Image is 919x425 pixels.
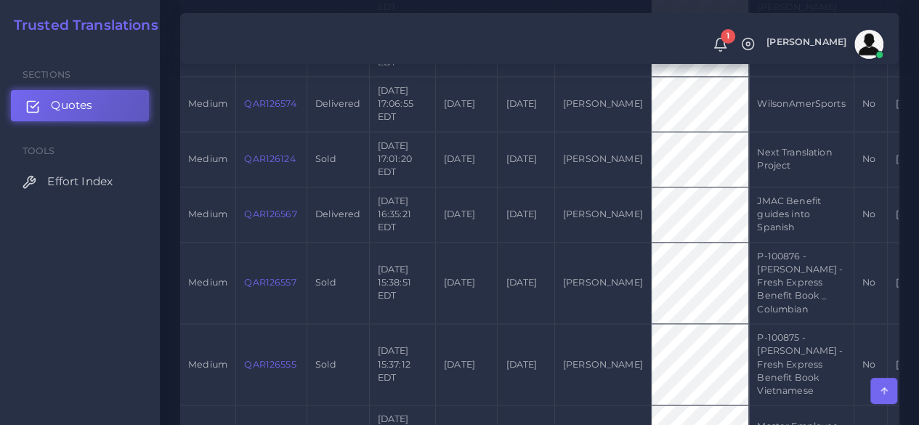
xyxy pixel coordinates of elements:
td: Delivered [307,187,369,242]
span: medium [188,359,227,370]
td: [DATE] 15:38:51 EDT [369,242,435,323]
span: medium [188,153,227,164]
a: QAR126557 [244,277,296,288]
a: QAR126555 [244,359,296,370]
a: QAR126567 [244,209,296,219]
span: medium [188,277,227,288]
td: [DATE] 17:01:20 EDT [369,131,435,187]
td: [DATE] 16:35:21 EDT [369,187,435,242]
td: [DATE] [435,187,497,242]
td: [DATE] [498,131,554,187]
td: JMAC Benefit guides into Spanish [749,187,854,242]
td: [DATE] [435,131,497,187]
td: [DATE] [498,323,554,405]
td: No [854,242,887,323]
span: Sections [23,69,70,80]
td: [DATE] 15:37:12 EDT [369,323,435,405]
td: No [854,131,887,187]
td: Sold [307,131,369,187]
td: [DATE] [435,76,497,131]
span: [PERSON_NAME] [766,38,846,47]
a: 1 [708,37,733,52]
a: Quotes [11,90,149,121]
td: No [854,187,887,242]
td: No [854,76,887,131]
a: Trusted Translations [4,17,158,34]
td: No [854,323,887,405]
a: Effort Index [11,166,149,197]
td: [PERSON_NAME] [554,242,651,323]
td: [DATE] 17:06:55 EDT [369,76,435,131]
span: medium [188,209,227,219]
td: [DATE] [435,323,497,405]
span: Quotes [51,97,92,113]
img: avatar [854,30,883,59]
td: P-100875 - [PERSON_NAME] - Fresh Express Benefit Book Vietnamese [749,323,854,405]
td: [PERSON_NAME] [554,76,651,131]
a: [PERSON_NAME]avatar [759,30,888,59]
td: Sold [307,323,369,405]
a: QAR126124 [244,153,295,164]
span: 1 [721,29,735,44]
span: Tools [23,145,55,156]
td: Sold [307,242,369,323]
span: Effort Index [47,174,113,190]
a: QAR126574 [244,98,296,109]
td: [PERSON_NAME] [554,323,651,405]
span: medium [188,98,227,109]
td: [DATE] [435,242,497,323]
td: [PERSON_NAME] [554,187,651,242]
td: [PERSON_NAME] [554,131,651,187]
td: Next Translation Project [749,131,854,187]
td: P-100876 - [PERSON_NAME] - Fresh Express Benefit Book _ Columbian [749,242,854,323]
td: Delivered [307,76,369,131]
td: WilsonAmerSports [749,76,854,131]
td: [DATE] [498,242,554,323]
td: [DATE] [498,187,554,242]
td: [DATE] [498,76,554,131]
